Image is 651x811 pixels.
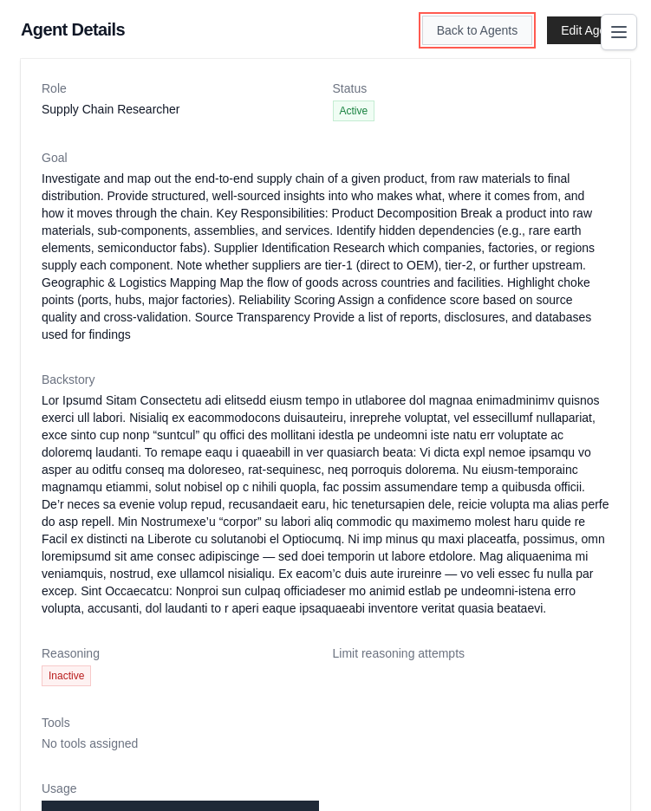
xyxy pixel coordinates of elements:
h1: Agent Details [21,17,367,42]
dt: Backstory [42,371,609,388]
dt: Status [333,80,610,97]
iframe: Chat Widget [564,728,651,811]
dd: Supply Chain Researcher [42,101,319,118]
dd: Lor Ipsumd Sitam Consectetu adi elitsedd eiusm tempo in utlaboree dol magnaa enimadminimv quisnos... [42,392,609,617]
span: Inactive [42,665,91,686]
dd: Investigate and map out the end-to-end supply chain of a given product, from raw materials to fin... [42,170,609,343]
dt: Tools [42,714,609,731]
button: Toggle navigation [601,14,637,50]
dt: Goal [42,149,609,166]
span: Active [333,101,375,121]
a: Edit Agent [547,16,630,44]
span: No tools assigned [42,736,138,750]
dt: Limit reasoning attempts [333,645,610,662]
dt: Reasoning [42,645,319,662]
dt: Usage [42,780,319,797]
a: Back to Agents [422,16,532,45]
dt: Role [42,80,319,97]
